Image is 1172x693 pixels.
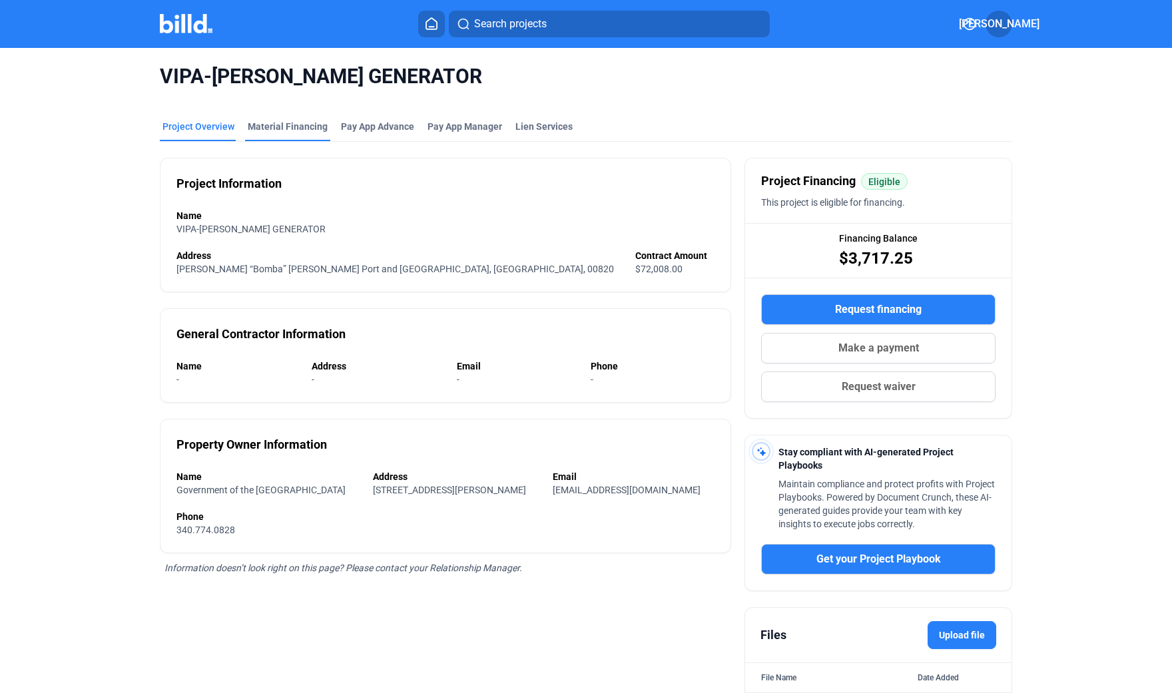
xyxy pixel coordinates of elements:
span: [PERSON_NAME] [959,16,1039,32]
div: Pay App Advance [341,120,414,133]
button: Get your Project Playbook [761,544,996,575]
span: 340.774.0828 [176,525,235,535]
span: Financing Balance [839,232,918,245]
span: - [591,374,593,385]
div: File Name [761,671,796,684]
span: - [312,374,314,385]
label: Upload file [928,621,996,649]
div: Address [312,359,443,373]
span: $3,717.25 [839,248,913,269]
span: VIPA-[PERSON_NAME] GENERATOR [160,64,1012,89]
div: Date Added [918,671,996,684]
div: Contract Amount [635,249,715,262]
div: Lien Services [515,120,573,133]
span: Stay compliant with AI-generated Project Playbooks [778,447,954,471]
span: Project Financing [761,172,856,190]
span: $72,008.00 [635,264,683,274]
div: Property Owner Information [176,435,327,454]
span: [PERSON_NAME] “Bomba” [PERSON_NAME] Port and [GEOGRAPHIC_DATA], [GEOGRAPHIC_DATA], 00820 [176,264,614,274]
span: Pay App Manager [428,120,502,133]
span: Information doesn’t look right on this page? Please contact your Relationship Manager. [164,563,522,573]
span: - [176,374,179,385]
span: This project is eligible for financing. [761,197,905,208]
div: Email [457,359,577,373]
span: Get your Project Playbook [816,551,941,567]
button: [PERSON_NAME] [986,11,1012,37]
div: Project Information [176,174,282,193]
span: Maintain compliance and protect profits with Project Playbooks. Powered by Document Crunch, these... [778,479,995,529]
div: Files [760,626,786,644]
div: Phone [176,510,715,523]
span: Government of the [GEOGRAPHIC_DATA] [176,485,346,495]
span: Request financing [835,302,922,318]
span: [EMAIL_ADDRESS][DOMAIN_NAME] [553,485,701,495]
span: [STREET_ADDRESS][PERSON_NAME] [373,485,526,495]
span: VIPA-[PERSON_NAME] GENERATOR [176,224,326,234]
div: Phone [591,359,715,373]
img: Billd Company Logo [160,14,212,33]
span: - [457,374,459,385]
div: Name [176,209,715,222]
div: Name [176,359,298,373]
span: Make a payment [838,340,919,356]
div: General Contractor Information [176,325,346,344]
div: Email [553,470,715,483]
button: Make a payment [761,333,996,363]
div: Address [176,249,622,262]
span: Search projects [474,16,547,32]
div: Name [176,470,360,483]
button: Request waiver [761,371,996,402]
div: Project Overview [162,120,234,133]
div: Address [373,470,540,483]
button: Search projects [449,11,770,37]
span: Request waiver [842,379,916,395]
div: Material Financing [248,120,328,133]
button: Request financing [761,294,996,325]
mat-chip: Eligible [861,173,908,190]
